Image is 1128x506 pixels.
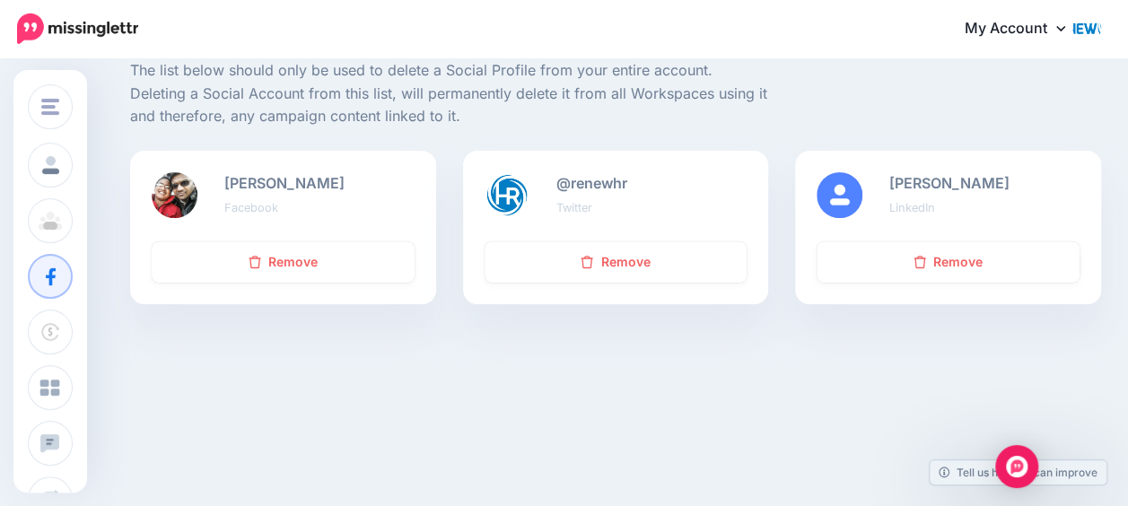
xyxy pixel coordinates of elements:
img: .png-50305 [152,172,197,218]
img: menu.png [41,99,59,115]
p: The list below should only be used to delete a Social Profile from your entire account. Deleting ... [130,59,768,129]
small: Twitter [556,201,592,214]
b: [PERSON_NAME] [224,174,345,192]
a: Tell us how we can improve [930,460,1106,484]
img: Missinglettr [17,13,138,44]
small: LinkedIn [889,201,935,214]
b: [PERSON_NAME] [889,174,1010,192]
b: @renewhr [556,174,627,192]
img: user_default_image.png [817,172,862,218]
a: Remove [817,241,1080,283]
a: Remove [485,241,748,283]
small: Facebook [224,201,278,214]
a: My Account [947,7,1101,51]
div: Open Intercom Messenger [995,445,1038,488]
a: Remove [152,241,415,283]
img: vdiRo8E6-50259.jpg [485,172,530,218]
